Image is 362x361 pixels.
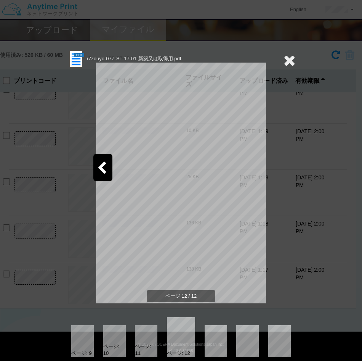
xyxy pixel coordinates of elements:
[147,290,215,303] span: ページ 12 / 12
[71,350,91,357] div: ページ: 9
[87,56,181,61] span: r7zouyo-07Z-ST-17-01-新築又は取得用.pdf
[103,343,126,357] div: ページ: 10
[167,350,190,357] div: ページ: 12
[135,343,157,357] div: ページ: 11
